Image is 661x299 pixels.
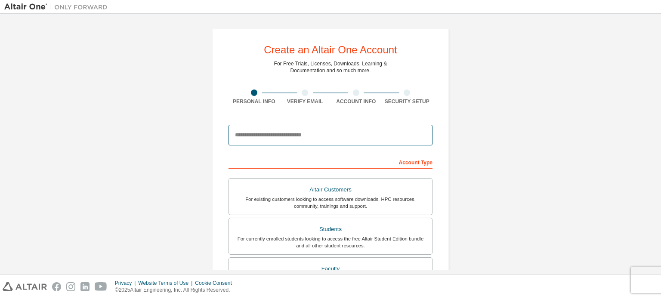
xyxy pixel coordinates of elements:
div: Faculty [234,263,427,275]
div: Security Setup [382,98,433,105]
div: Account Info [330,98,382,105]
div: Cookie Consent [195,280,237,287]
img: Altair One [4,3,112,11]
div: Account Type [229,155,432,169]
img: youtube.svg [95,282,107,291]
div: Personal Info [229,98,280,105]
div: Website Terms of Use [138,280,195,287]
div: For existing customers looking to access software downloads, HPC resources, community, trainings ... [234,196,427,210]
div: Verify Email [280,98,331,105]
img: facebook.svg [52,282,61,291]
div: Altair Customers [234,184,427,196]
img: linkedin.svg [80,282,90,291]
div: Students [234,223,427,235]
div: For currently enrolled students looking to access the free Altair Student Edition bundle and all ... [234,235,427,249]
img: altair_logo.svg [3,282,47,291]
div: Privacy [115,280,138,287]
div: Create an Altair One Account [264,45,397,55]
p: © 2025 Altair Engineering, Inc. All Rights Reserved. [115,287,237,294]
div: For Free Trials, Licenses, Downloads, Learning & Documentation and so much more. [274,60,387,74]
img: instagram.svg [66,282,75,291]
